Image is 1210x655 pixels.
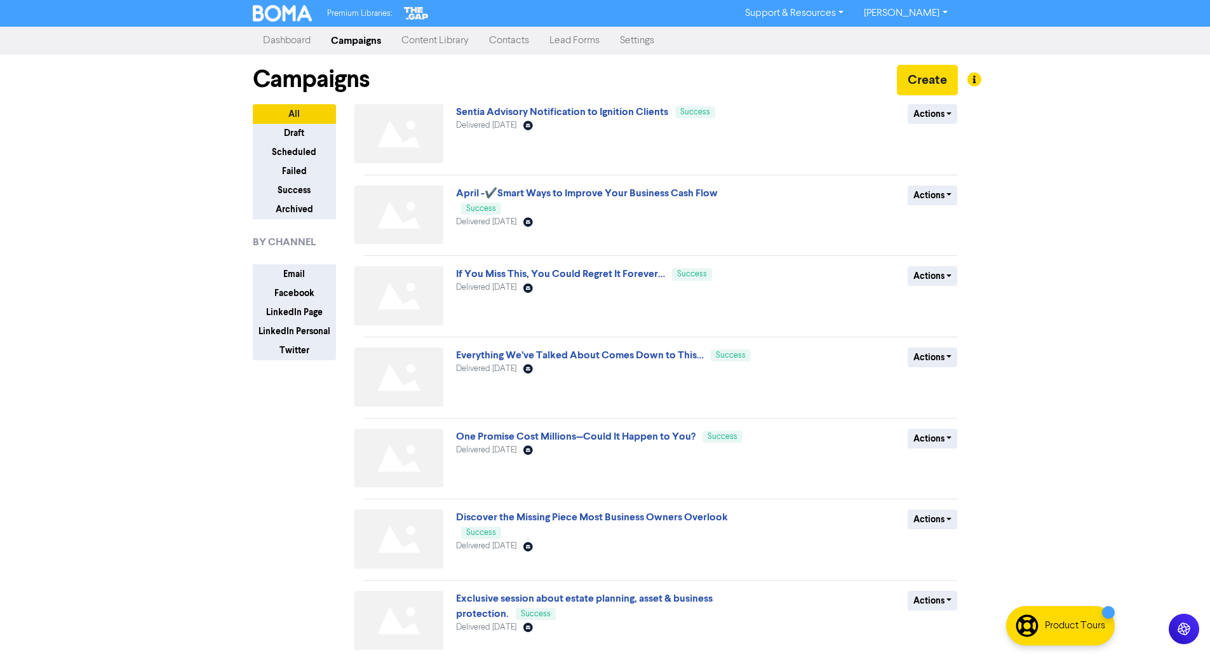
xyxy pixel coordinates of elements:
span: Success [466,205,496,213]
span: Success [716,351,746,360]
span: Delivered [DATE] [456,365,516,373]
button: Actions [908,429,958,449]
a: Dashboard [253,28,321,53]
img: Not found [354,104,443,163]
button: Email [253,264,336,284]
button: Archived [253,199,336,219]
span: Success [466,529,496,537]
span: Success [680,108,710,116]
span: Success [677,270,707,278]
button: Actions [908,104,958,124]
button: Scheduled [253,142,336,162]
a: Contacts [479,28,539,53]
a: Support & Resources [735,3,854,24]
img: Not found [354,186,443,245]
img: The Gap [402,5,430,22]
button: Actions [908,186,958,205]
span: BY CHANNEL [253,234,316,250]
a: Campaigns [321,28,391,53]
a: Exclusive session about estate planning, asset & business protection. [456,592,713,620]
button: Actions [908,510,958,529]
button: Success [253,180,336,200]
button: Actions [908,348,958,367]
span: Delivered [DATE] [456,121,516,130]
a: [PERSON_NAME] [854,3,957,24]
img: BOMA Logo [253,5,313,22]
button: All [253,104,336,124]
h1: Campaigns [253,65,370,94]
span: Delivered [DATE] [456,446,516,454]
a: April -✔️Smart Ways to Improve Your Business Cash Flow [456,187,718,199]
span: Delivered [DATE] [456,542,516,550]
span: Success [521,610,551,618]
span: Premium Libraries: [327,10,392,18]
img: Not found [354,591,443,650]
a: Discover the Missing Piece Most Business Owners Overlook [456,511,728,523]
span: Success [708,433,737,441]
a: Everything We’ve Talked About Comes Down to This… [456,349,704,361]
span: Delivered [DATE] [456,283,516,292]
button: LinkedIn Personal [253,321,336,341]
button: Create [897,65,958,95]
a: If You Miss This, You Could Regret It Forever… [456,267,665,280]
a: One Promise Cost Millions—Could It Happen to You? [456,430,696,443]
a: Content Library [391,28,479,53]
img: Not found [354,266,443,325]
button: Draft [253,123,336,143]
button: Facebook [253,283,336,303]
button: Actions [908,591,958,611]
img: Not found [354,348,443,407]
img: Not found [354,510,443,569]
span: Delivered [DATE] [456,218,516,226]
a: Sentia Advisory Notification to Ignition Clients [456,105,668,118]
button: Failed [253,161,336,181]
img: Not found [354,429,443,488]
button: Actions [908,266,958,286]
iframe: Chat Widget [1146,594,1210,655]
button: Twitter [253,341,336,360]
span: Delivered [DATE] [456,623,516,631]
button: LinkedIn Page [253,302,336,322]
a: Lead Forms [539,28,610,53]
a: Settings [610,28,664,53]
